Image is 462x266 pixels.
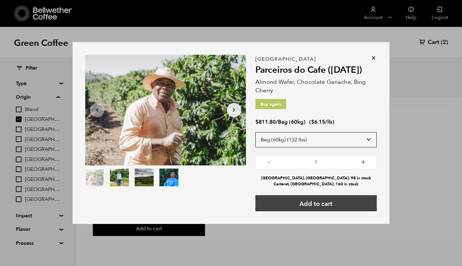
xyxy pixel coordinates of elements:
span: $ [255,118,259,126]
span: ( ) [309,118,334,126]
button: + [359,158,367,164]
p: Almond Wafer, Chocolate Ganache, Bing Cherry [255,78,377,95]
span: $ [311,118,314,126]
p: Buy again [255,99,286,109]
li: Carteret, [GEOGRAPHIC_DATA]: 160 in stock [255,181,377,187]
button: - [265,158,273,164]
h2: Parceiros do Cafe ([DATE]) [255,65,377,76]
bdi: 6.15 [311,118,325,126]
span: /lb [325,118,332,126]
span: / [276,118,278,126]
li: [GEOGRAPHIC_DATA], [GEOGRAPHIC_DATA]: 98 in stock [255,175,377,181]
button: Add to cart [255,195,377,211]
bdi: 811.80 [255,118,276,126]
span: Bag (60kg) [278,118,305,126]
